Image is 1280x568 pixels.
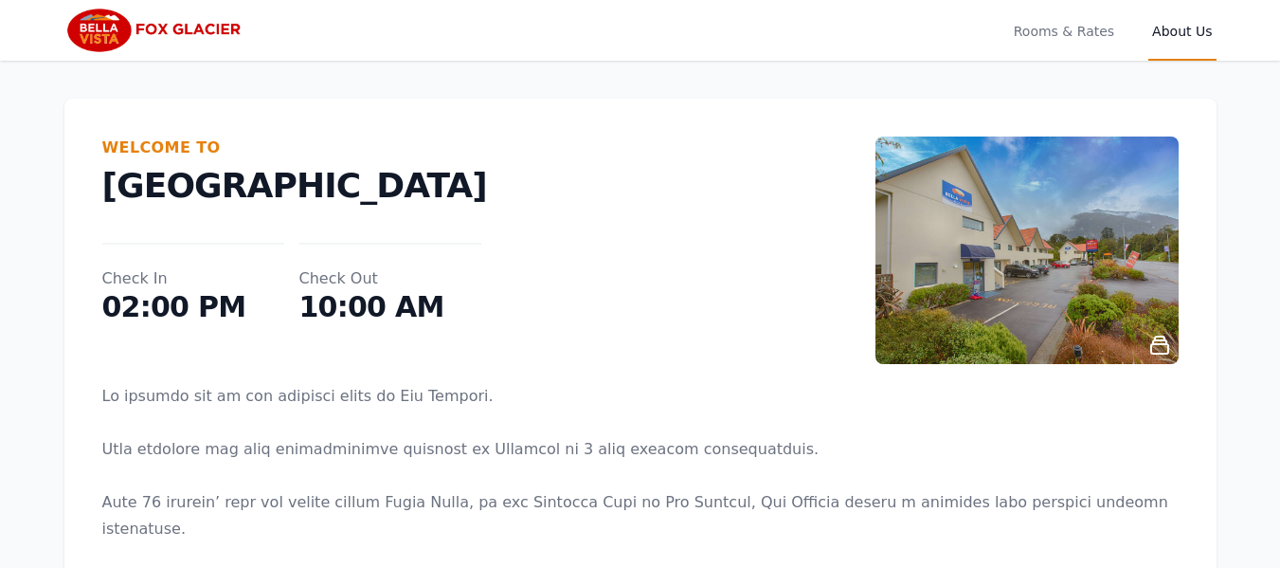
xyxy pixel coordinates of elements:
dd: 02:00 PM [102,290,284,324]
dd: 10:00 AM [299,290,481,324]
img: Bella Vista Fox Glacier [64,8,247,53]
dt: Check Out [299,267,481,290]
p: [GEOGRAPHIC_DATA] [102,167,875,205]
dt: Check In [102,267,284,290]
h2: Welcome To [102,137,875,159]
